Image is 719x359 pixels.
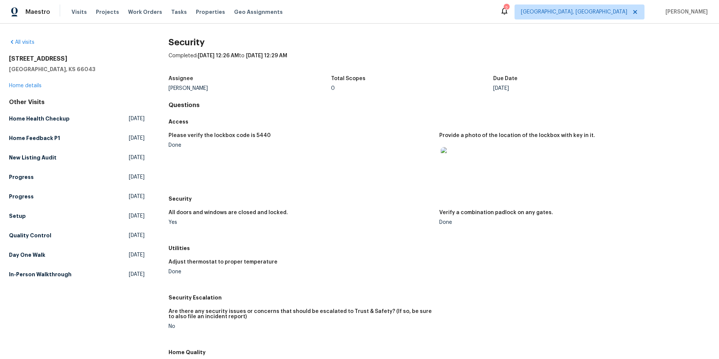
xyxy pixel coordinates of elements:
[9,83,42,88] a: Home details
[72,8,87,16] span: Visits
[169,294,710,301] h5: Security Escalation
[169,86,331,91] div: [PERSON_NAME]
[493,76,518,81] h5: Due Date
[169,349,710,356] h5: Home Quality
[129,115,145,122] span: [DATE]
[521,8,627,16] span: [GEOGRAPHIC_DATA], [GEOGRAPHIC_DATA]
[9,55,145,63] h2: [STREET_ADDRESS]
[9,232,51,239] h5: Quality Control
[169,269,433,274] div: Done
[9,193,34,200] h5: Progress
[9,98,145,106] div: Other Visits
[9,154,57,161] h5: New Listing Audit
[169,309,433,319] h5: Are there any security issues or concerns that should be escalated to Trust & Safety? (If so, be ...
[129,173,145,181] span: [DATE]
[9,248,145,262] a: Day One Walk[DATE]
[169,76,193,81] h5: Assignee
[198,53,239,58] span: [DATE] 12:26 AM
[246,53,287,58] span: [DATE] 12:29 AM
[9,251,45,259] h5: Day One Walk
[9,268,145,281] a: In-Person Walkthrough[DATE]
[9,190,145,203] a: Progress[DATE]
[171,9,187,15] span: Tasks
[9,40,34,45] a: All visits
[169,52,710,72] div: Completed: to
[9,115,70,122] h5: Home Health Checkup
[169,118,710,125] h5: Access
[331,76,365,81] h5: Total Scopes
[9,131,145,145] a: Home Feedback P1[DATE]
[9,209,145,223] a: Setup[DATE]
[493,86,656,91] div: [DATE]
[662,8,708,16] span: [PERSON_NAME]
[129,251,145,259] span: [DATE]
[9,66,145,73] h5: [GEOGRAPHIC_DATA], KS 66043
[9,151,145,164] a: New Listing Audit[DATE]
[129,212,145,220] span: [DATE]
[9,112,145,125] a: Home Health Checkup[DATE]
[129,134,145,142] span: [DATE]
[128,8,162,16] span: Work Orders
[169,210,288,215] h5: All doors and windows are closed and locked.
[439,133,595,138] h5: Provide a photo of the location of the lockbox with key in it.
[9,134,60,142] h5: Home Feedback P1
[129,271,145,278] span: [DATE]
[96,8,119,16] span: Projects
[9,212,26,220] h5: Setup
[9,170,145,184] a: Progress[DATE]
[331,86,494,91] div: 0
[169,324,433,329] div: No
[169,133,271,138] h5: Please verify the lockbox code is 5440
[504,4,509,12] div: 2
[169,143,433,148] div: Done
[169,220,433,225] div: Yes
[169,259,277,265] h5: Adjust thermostat to proper temperature
[25,8,50,16] span: Maestro
[439,220,704,225] div: Done
[196,8,225,16] span: Properties
[129,154,145,161] span: [DATE]
[439,210,553,215] h5: Verify a combination padlock on any gates.
[129,193,145,200] span: [DATE]
[9,271,72,278] h5: In-Person Walkthrough
[9,229,145,242] a: Quality Control[DATE]
[169,39,710,46] h2: Security
[169,195,710,203] h5: Security
[169,244,710,252] h5: Utilities
[169,101,710,109] h4: Questions
[129,232,145,239] span: [DATE]
[234,8,283,16] span: Geo Assignments
[9,173,34,181] h5: Progress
